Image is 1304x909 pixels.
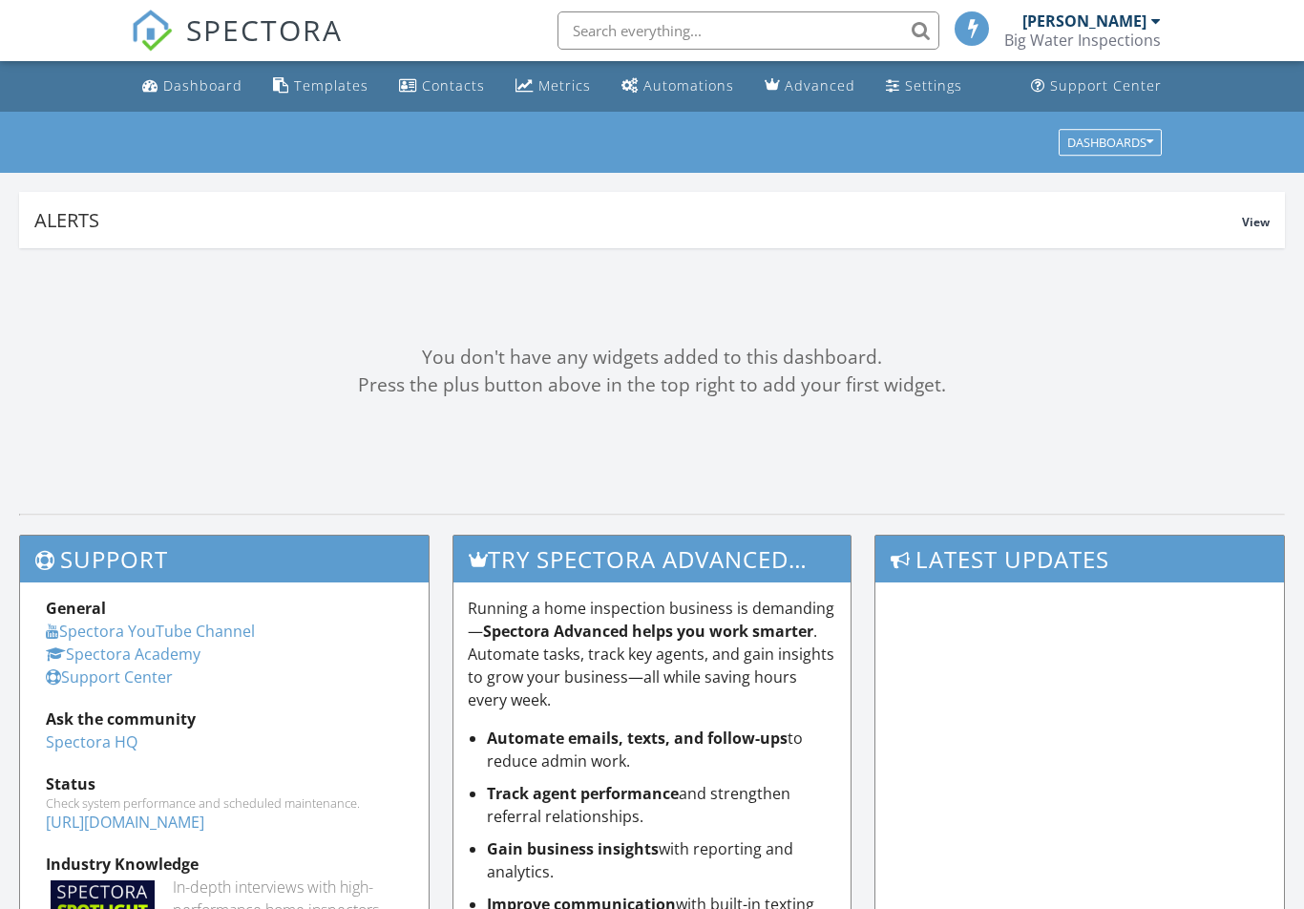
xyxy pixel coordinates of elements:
strong: Track agent performance [487,783,679,804]
h3: Support [20,536,429,582]
div: [PERSON_NAME] [1022,11,1146,31]
input: Search everything... [557,11,939,50]
div: Industry Knowledge [46,853,403,876]
strong: Spectora Advanced helps you work smarter [483,621,813,642]
li: and strengthen referral relationships. [487,782,836,828]
a: Metrics [508,69,599,104]
div: Status [46,772,403,795]
p: Running a home inspection business is demanding— . Automate tasks, track key agents, and gain ins... [468,597,836,711]
div: Big Water Inspections [1004,31,1161,50]
a: Advanced [757,69,863,104]
div: Support Center [1050,76,1162,95]
div: Ask the community [46,708,403,730]
h3: Try spectora advanced [DATE] [453,536,851,582]
div: Dashboard [163,76,242,95]
div: Templates [294,76,368,95]
span: View [1242,214,1270,230]
a: Templates [265,69,376,104]
a: Support Center [46,666,173,687]
a: SPECTORA [131,26,343,66]
strong: Automate emails, texts, and follow-ups [487,728,788,749]
a: Spectora HQ [46,731,137,752]
div: Advanced [785,76,855,95]
img: The Best Home Inspection Software - Spectora [131,10,173,52]
a: Support Center [1023,69,1169,104]
div: Alerts [34,207,1242,233]
strong: General [46,598,106,619]
a: Contacts [391,69,493,104]
strong: Gain business insights [487,838,659,859]
a: Spectora YouTube Channel [46,621,255,642]
a: Spectora Academy [46,644,200,665]
li: to reduce admin work. [487,727,836,772]
div: Automations [643,76,734,95]
a: Dashboard [135,69,250,104]
a: [URL][DOMAIN_NAME] [46,812,204,833]
a: Automations (Basic) [614,69,742,104]
div: Contacts [422,76,485,95]
div: Check system performance and scheduled maintenance. [46,795,403,811]
div: Metrics [538,76,591,95]
div: Press the plus button above in the top right to add your first widget. [19,371,1285,399]
button: Dashboards [1059,129,1162,156]
div: Dashboards [1067,136,1153,149]
li: with reporting and analytics. [487,837,836,883]
a: Settings [878,69,970,104]
div: Settings [905,76,962,95]
h3: Latest Updates [875,536,1284,582]
div: You don't have any widgets added to this dashboard. [19,344,1285,371]
span: SPECTORA [186,10,343,50]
